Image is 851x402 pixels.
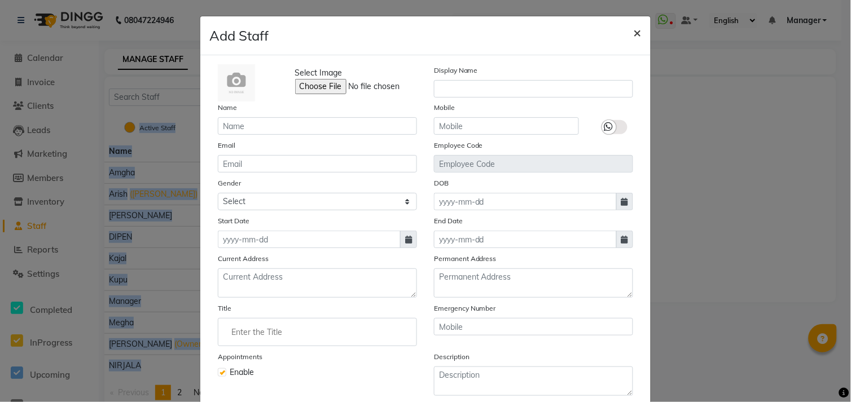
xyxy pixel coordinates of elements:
label: Appointments [218,352,262,362]
label: Emergency Number [434,303,496,313]
span: Enable [230,366,254,378]
input: Enter the Title [223,321,412,343]
label: Title [218,303,231,313]
input: Mobile [434,117,579,135]
label: Permanent Address [434,254,497,264]
input: Employee Code [434,155,633,173]
label: Mobile [434,103,455,113]
label: Current Address [218,254,269,264]
img: Cinque Terre [218,64,255,101]
input: yyyy-mm-dd [218,231,401,248]
label: Gender [218,178,241,188]
input: yyyy-mm-dd [434,193,617,210]
span: Select Image [295,67,343,79]
label: DOB [434,178,449,188]
h4: Add Staff [209,25,269,46]
input: Name [218,117,417,135]
button: Close [625,16,651,48]
input: yyyy-mm-dd [434,231,617,248]
label: Start Date [218,216,249,226]
label: Display Name [434,65,478,76]
label: Description [434,352,470,362]
input: Mobile [434,318,633,335]
label: End Date [434,216,463,226]
label: Employee Code [434,140,483,151]
input: Email [218,155,417,173]
label: Name [218,103,237,113]
span: × [634,24,642,41]
input: Select Image [295,79,449,94]
label: Email [218,140,235,151]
